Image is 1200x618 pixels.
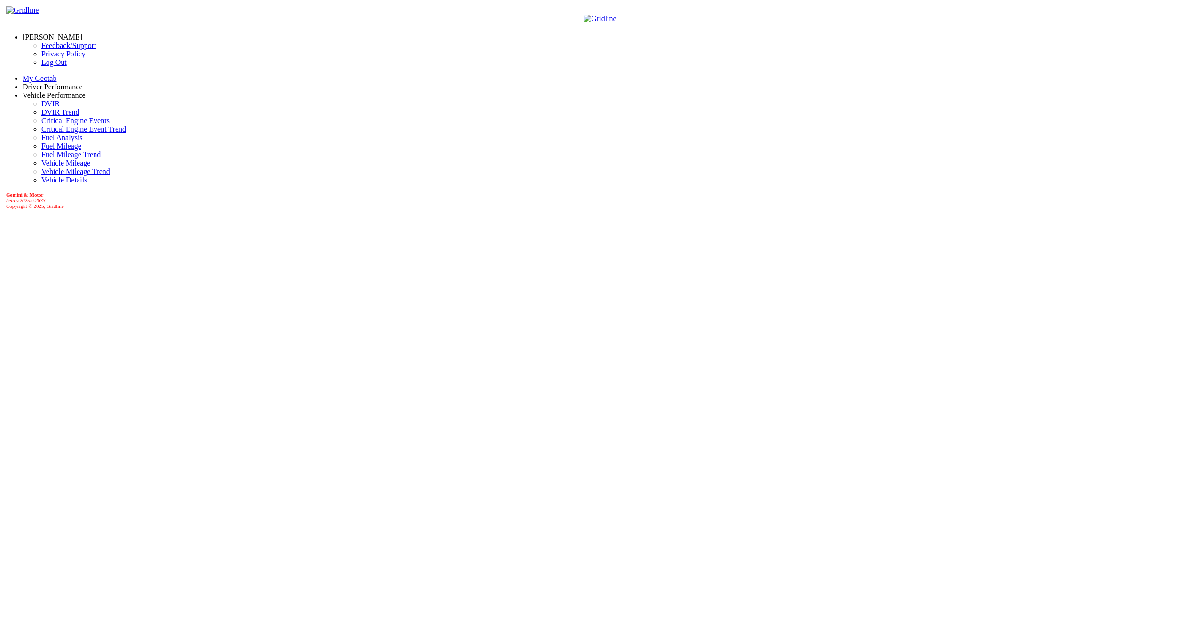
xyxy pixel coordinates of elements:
a: Driver Performance [23,83,83,91]
a: My Geotab [23,74,56,82]
a: Privacy Policy [41,50,86,58]
a: Fuel Mileage [41,142,81,150]
a: Critical Engine Events [41,117,110,125]
i: beta v.2025.6.2633 [6,198,46,203]
b: Gemini & Motor [6,192,43,198]
a: Vehicle Details [41,176,87,184]
a: Vehicle Mileage [41,159,90,167]
img: Gridline [584,15,616,23]
a: Fuel Analysis [41,134,83,142]
a: DVIR Trend [41,108,79,116]
a: Fuel Mileage Trend [41,151,101,158]
a: Critical Engine Event Trend [41,125,126,133]
a: Log Out [41,58,67,66]
div: Copyright © 2025, Gridline [6,192,1196,209]
a: Feedback/Support [41,41,96,49]
a: Vehicle Performance [23,91,86,99]
a: Vehicle Mileage Trend [41,167,110,175]
a: [PERSON_NAME] [23,33,82,41]
a: DVIR [41,100,60,108]
img: Gridline [6,6,39,15]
